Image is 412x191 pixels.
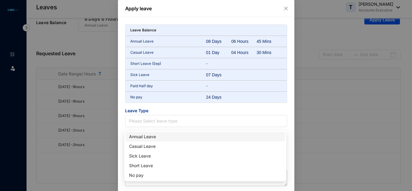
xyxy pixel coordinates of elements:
p: Apply leave [125,5,287,12]
p: Short Leave (Sep) [130,61,206,67]
p: - [206,61,282,67]
span: Leave Type [125,108,287,115]
span: close [284,6,288,11]
div: Annual Leave [125,132,285,142]
p: Paid Half day [130,83,206,89]
div: 04 Hours [231,49,257,56]
div: Casual Leave [129,143,281,150]
div: 08 Days [206,38,231,44]
div: 24 Days [206,94,231,100]
p: Annual Leave [130,38,206,44]
button: Close [283,5,289,12]
div: 45 Mins [257,38,282,44]
div: Sick Leave [129,153,281,159]
p: Sick Leave [130,72,206,78]
div: No pay [129,172,281,179]
div: 30 Mins [257,49,282,56]
p: - [206,83,282,89]
div: Casual Leave [125,142,285,151]
div: 01 Day [206,49,231,56]
div: Annual Leave [129,133,281,140]
div: No pay [125,170,285,180]
p: Casual Leave [130,49,206,56]
div: 07 Days [206,72,231,78]
div: Sick Leave [125,151,285,161]
div: 06 Hours [231,38,257,44]
div: Short Leave [125,161,285,170]
p: Leave Balance [130,27,157,33]
div: Short Leave [129,162,281,169]
p: No pay [130,94,206,100]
